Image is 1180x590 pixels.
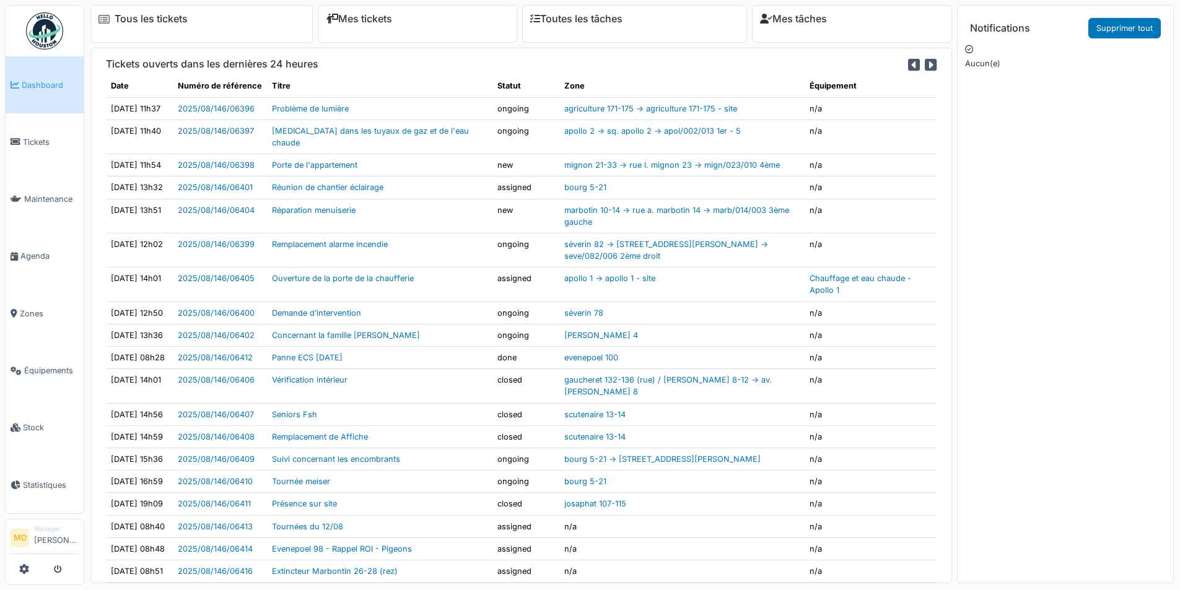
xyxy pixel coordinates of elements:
[564,206,789,227] a: marbotin 10-14 -> rue a. marbotin 14 -> marb/014/003 3ème gauche
[805,471,937,493] td: n/a
[564,160,780,170] a: mignon 21-33 -> rue l. mignon 23 -> mign/023/010 4ème
[6,285,84,342] a: Zones
[805,199,937,233] td: n/a
[24,193,79,205] span: Maintenance
[106,324,173,346] td: [DATE] 13h36
[564,477,606,486] a: bourg 5-21
[492,347,559,369] td: done
[805,425,937,448] td: n/a
[272,160,357,170] a: Porte de l'appartement
[805,448,937,470] td: n/a
[272,104,349,113] a: Problème de lumière
[178,274,255,283] a: 2025/08/146/06405
[23,136,79,148] span: Tickets
[178,375,255,384] a: 2025/08/146/06406
[24,365,79,376] span: Équipements
[106,267,173,302] td: [DATE] 14h01
[805,97,937,119] td: n/a
[559,537,805,560] td: n/a
[178,477,253,486] a: 2025/08/146/06410
[106,233,173,267] td: [DATE] 12h02
[805,233,937,267] td: n/a
[810,274,911,295] a: Chauffage et eau chaude - Apollo 1
[6,171,84,228] a: Maintenance
[272,544,412,553] a: Evenepoel 98 - Rappel ROI - Pigeons
[492,369,559,403] td: closed
[106,176,173,199] td: [DATE] 13h32
[6,399,84,456] a: Stock
[492,425,559,448] td: closed
[805,369,937,403] td: n/a
[178,353,253,362] a: 2025/08/146/06412
[805,75,937,97] th: Équipement
[760,13,827,25] a: Mes tâches
[106,97,173,119] td: [DATE] 11h37
[492,199,559,233] td: new
[178,331,255,340] a: 2025/08/146/06402
[970,22,1030,34] h6: Notifications
[106,560,173,582] td: [DATE] 08h51
[267,75,492,97] th: Titre
[178,308,255,318] a: 2025/08/146/06400
[106,302,173,324] td: [DATE] 12h50
[965,58,1166,69] p: Aucun(e)
[272,274,414,283] a: Ouverture de la porte de la chaufferie
[178,104,255,113] a: 2025/08/146/06396
[492,119,559,154] td: ongoing
[272,308,361,318] a: Demande d’intervention
[492,493,559,515] td: closed
[6,456,84,513] a: Statistiques
[492,154,559,176] td: new
[178,544,253,553] a: 2025/08/146/06414
[564,331,638,340] a: [PERSON_NAME] 4
[178,566,253,576] a: 2025/08/146/06416
[564,274,655,283] a: apollo 1 -> apollo 1 - site
[559,515,805,537] td: n/a
[805,403,937,425] td: n/a
[564,410,626,419] a: scutenaire 13-14
[106,154,173,176] td: [DATE] 11h54
[272,454,400,464] a: Suivi concernant les encombrants
[11,529,29,547] li: MD
[106,58,318,70] h6: Tickets ouverts dans les dernières 24 heures
[805,347,937,369] td: n/a
[492,75,559,97] th: Statut
[564,499,626,508] a: josaphat 107-115
[178,454,255,464] a: 2025/08/146/06409
[492,176,559,199] td: assigned
[805,324,937,346] td: n/a
[492,302,559,324] td: ongoing
[106,515,173,537] td: [DATE] 08h40
[272,499,337,508] a: Présence sur site
[6,228,84,285] a: Agenda
[492,448,559,470] td: ongoing
[23,422,79,433] span: Stock
[106,537,173,560] td: [DATE] 08h48
[492,97,559,119] td: ongoing
[178,160,255,170] a: 2025/08/146/06398
[106,75,173,97] th: Date
[564,454,761,464] a: bourg 5-21 -> [STREET_ADDRESS][PERSON_NAME]
[326,13,392,25] a: Mes tickets
[106,425,173,448] td: [DATE] 14h59
[34,524,79,534] div: Manager
[173,75,267,97] th: Numéro de référence
[564,126,741,136] a: apollo 2 -> sq. apollo 2 -> apol/002/013 1er - 5
[272,522,343,531] a: Tournées du 12/08
[492,403,559,425] td: closed
[20,250,79,262] span: Agenda
[1088,18,1161,38] a: Supprimer tout
[178,432,255,441] a: 2025/08/146/06408
[106,471,173,493] td: [DATE] 16h59
[178,522,253,531] a: 2025/08/146/06413
[805,493,937,515] td: n/a
[272,566,398,576] a: Extincteur Marbontin 26-28 (rez)
[492,537,559,560] td: assigned
[492,471,559,493] td: ongoing
[6,113,84,170] a: Tickets
[22,79,79,91] span: Dashboard
[106,369,173,403] td: [DATE] 14h01
[178,499,251,508] a: 2025/08/146/06411
[564,353,618,362] a: evenepoel 100
[115,13,188,25] a: Tous les tickets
